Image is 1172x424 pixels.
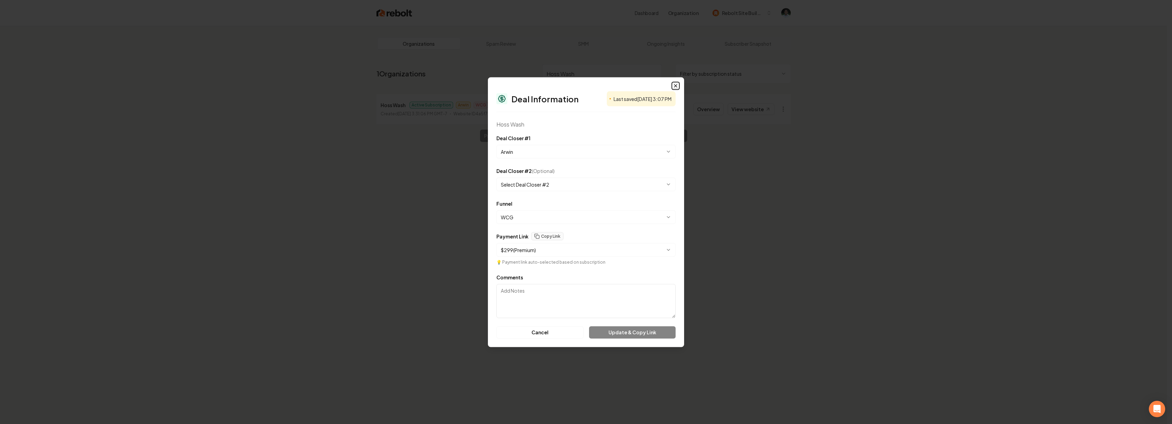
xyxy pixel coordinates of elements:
button: Copy Link [531,232,564,240]
label: Funnel [496,200,512,206]
div: Hoss Wash [496,120,676,128]
h2: Deal Information [511,94,579,103]
label: Payment Link [496,234,528,238]
button: Cancel [496,326,584,338]
label: Deal Closer #2 [496,167,555,174]
span: (Optional) [532,167,555,174]
label: Deal Closer #1 [496,135,530,141]
label: Comments [496,274,523,280]
p: 💡 Payment link auto-selected based on subscription [496,259,676,265]
span: Last saved [DATE] 3:07 PM [614,95,672,102]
